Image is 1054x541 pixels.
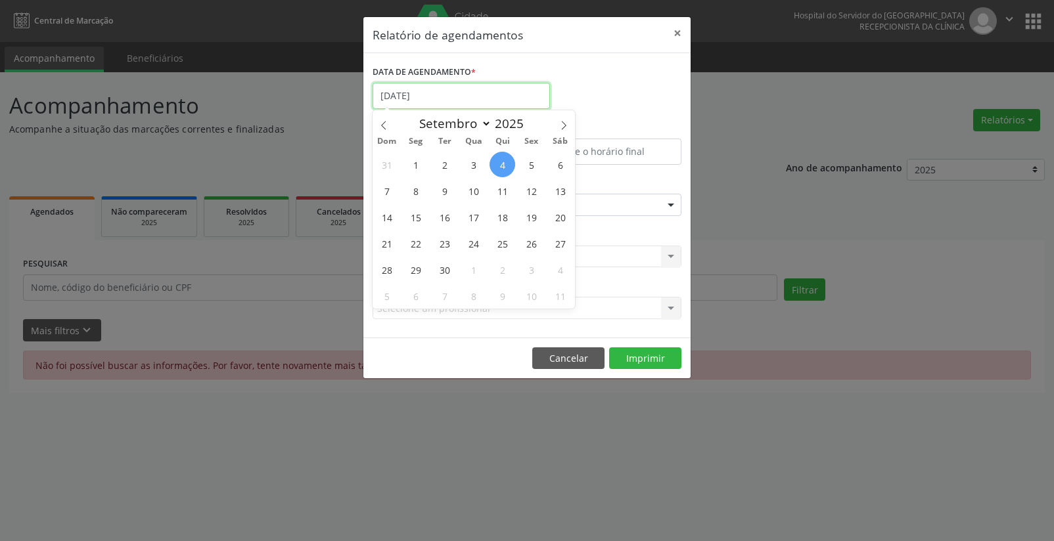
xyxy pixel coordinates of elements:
[432,283,457,309] span: Outubro 7, 2025
[490,152,515,177] span: Setembro 4, 2025
[374,152,400,177] span: Agosto 31, 2025
[492,115,535,132] input: Year
[459,137,488,146] span: Qua
[518,178,544,204] span: Setembro 12, 2025
[403,283,428,309] span: Outubro 6, 2025
[609,347,681,370] button: Imprimir
[373,137,401,146] span: Dom
[547,283,573,309] span: Outubro 11, 2025
[374,204,400,230] span: Setembro 14, 2025
[547,152,573,177] span: Setembro 6, 2025
[490,204,515,230] span: Setembro 18, 2025
[403,152,428,177] span: Setembro 1, 2025
[547,178,573,204] span: Setembro 13, 2025
[547,257,573,282] span: Outubro 4, 2025
[547,204,573,230] span: Setembro 20, 2025
[518,283,544,309] span: Outubro 10, 2025
[664,17,691,49] button: Close
[403,257,428,282] span: Setembro 29, 2025
[546,137,575,146] span: Sáb
[518,257,544,282] span: Outubro 3, 2025
[461,283,486,309] span: Outubro 8, 2025
[490,178,515,204] span: Setembro 11, 2025
[432,257,457,282] span: Setembro 30, 2025
[490,257,515,282] span: Outubro 2, 2025
[530,139,681,165] input: Selecione o horário final
[373,62,476,83] label: DATA DE AGENDAMENTO
[432,152,457,177] span: Setembro 2, 2025
[374,178,400,204] span: Setembro 7, 2025
[461,204,486,230] span: Setembro 17, 2025
[488,137,517,146] span: Qui
[374,283,400,309] span: Outubro 5, 2025
[403,204,428,230] span: Setembro 15, 2025
[490,283,515,309] span: Outubro 9, 2025
[432,230,457,256] span: Setembro 23, 2025
[518,152,544,177] span: Setembro 5, 2025
[490,230,515,256] span: Setembro 25, 2025
[518,204,544,230] span: Setembro 19, 2025
[517,137,546,146] span: Sex
[461,178,486,204] span: Setembro 10, 2025
[461,152,486,177] span: Setembro 3, 2025
[374,230,400,256] span: Setembro 21, 2025
[532,347,605,370] button: Cancelar
[461,257,486,282] span: Outubro 1, 2025
[403,178,428,204] span: Setembro 8, 2025
[547,230,573,256] span: Setembro 27, 2025
[374,257,400,282] span: Setembro 28, 2025
[432,204,457,230] span: Setembro 16, 2025
[373,26,523,43] h5: Relatório de agendamentos
[518,230,544,256] span: Setembro 26, 2025
[403,230,428,256] span: Setembro 22, 2025
[530,118,681,139] label: ATÉ
[373,83,550,109] input: Selecione uma data ou intervalo
[430,137,459,146] span: Ter
[461,230,486,256] span: Setembro 24, 2025
[401,137,430,146] span: Seg
[432,178,457,204] span: Setembro 9, 2025
[413,114,492,133] select: Month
